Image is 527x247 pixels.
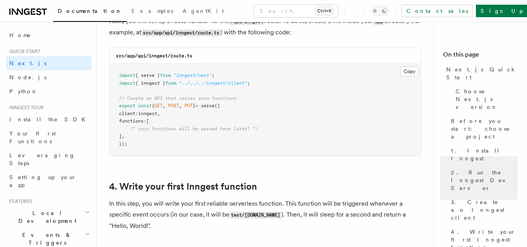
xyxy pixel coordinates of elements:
[446,66,518,81] span: Next.js Quick Start
[6,70,92,84] a: Node.js
[448,144,518,165] a: 1. Install Inngest
[212,73,215,78] span: ;
[130,126,258,131] span: /* your functions will be passed here later! */
[152,103,154,108] span: {
[141,30,220,36] code: src/app/api/inngest/route.ts
[6,198,32,204] span: Features
[9,116,90,123] span: Install the SDK
[6,28,92,42] a: Home
[178,2,229,21] a: AgentKit
[452,84,518,114] a: Choose Next.js version
[201,103,215,108] span: serve
[146,118,149,124] span: [
[138,111,157,116] span: inngest
[6,170,92,192] a: Setting up your app
[254,5,338,17] button: Search...Ctrl+K
[6,105,44,111] span: Inngest tour
[163,103,165,108] span: ,
[193,103,195,108] span: }
[168,103,179,108] span: POST
[127,2,178,21] a: Examples
[157,111,160,116] span: ,
[179,80,247,86] span: "../../../inngest/client"
[119,133,122,139] span: ]
[109,16,421,38] p: Next, you will set up a route handler for the route. To do so, create a file inside your director...
[6,209,85,225] span: Local Development
[6,148,92,170] a: Leveraging Steps
[9,130,56,144] span: Your first Functions
[448,114,518,144] a: Before you start: choose a project
[6,48,40,55] span: Quick start
[116,53,192,59] code: src/app/api/inngest/route.ts
[9,74,46,80] span: Node.js
[183,8,224,14] span: AgentKit
[451,147,518,162] span: 1. Install Inngest
[6,84,92,98] a: Python
[215,103,220,108] span: ({
[6,112,92,126] a: Install the SDK
[451,169,518,192] span: 2. Run the Inngest Dev Server
[451,117,518,140] span: Before you start: choose a project
[6,126,92,148] a: Your first Functions
[154,103,163,108] span: GET
[185,103,193,108] span: PUT
[119,73,135,78] span: import
[401,5,473,17] a: Contact sales
[119,118,144,124] span: functions
[119,96,236,101] span: // Create an API that serves zero functions
[6,56,92,70] a: Next.js
[160,73,171,78] span: from
[131,8,173,14] span: Examples
[165,80,176,86] span: from
[443,62,518,84] a: Next.js Quick Start
[456,87,518,111] span: Choose Next.js version
[9,88,38,94] span: Python
[195,103,198,108] span: =
[448,195,518,225] a: 3. Create an Inngest client
[138,103,152,108] span: const
[6,231,85,247] span: Events & Triggers
[9,174,76,188] span: Setting up your app
[119,111,135,116] span: client
[229,212,281,219] code: test/[DOMAIN_NAME]
[9,60,46,66] span: Next.js
[119,80,135,86] span: import
[400,66,419,76] button: Copy
[9,31,31,39] span: Home
[443,50,518,62] h4: On this page
[135,73,160,78] span: { serve }
[122,133,124,139] span: ,
[448,165,518,195] a: 2. Run the Inngest Dev Server
[451,198,518,222] span: 3. Create an Inngest client
[109,181,257,192] a: 4. Write your first Inngest function
[135,111,138,116] span: :
[9,152,75,166] span: Leveraging Steps
[109,198,421,231] p: In this step, you will write your first reliable serverless function. This function will be trigg...
[370,6,389,16] button: Toggle dark mode
[135,80,165,86] span: { inngest }
[247,80,250,86] span: ;
[144,118,146,124] span: :
[179,103,182,108] span: ,
[316,7,333,15] kbd: Ctrl+K
[174,73,212,78] span: "inngest/next"
[6,206,92,228] button: Local Development
[119,141,127,147] span: });
[58,8,122,14] span: Documentation
[53,2,127,22] a: Documentation
[119,103,135,108] span: export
